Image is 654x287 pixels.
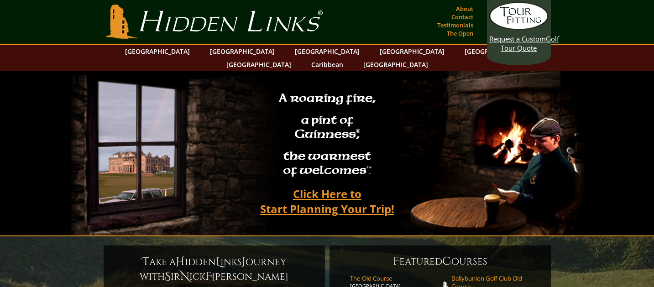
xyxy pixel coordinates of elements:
[445,27,476,40] a: The Open
[176,255,185,269] span: H
[359,58,433,71] a: [GEOGRAPHIC_DATA]
[205,269,212,284] span: F
[120,45,194,58] a: [GEOGRAPHIC_DATA]
[242,255,246,269] span: J
[222,58,296,71] a: [GEOGRAPHIC_DATA]
[460,45,534,58] a: [GEOGRAPHIC_DATA]
[205,45,279,58] a: [GEOGRAPHIC_DATA]
[290,45,364,58] a: [GEOGRAPHIC_DATA]
[489,2,549,52] a: Request a CustomGolf Tour Quote
[180,269,189,284] span: N
[142,255,149,269] span: T
[251,183,403,219] a: Click Here toStart Planning Your Trip!
[489,34,546,43] span: Request a Custom
[216,255,220,269] span: L
[435,19,476,31] a: Testimonials
[375,45,449,58] a: [GEOGRAPHIC_DATA]
[449,10,476,23] a: Contact
[307,58,348,71] a: Caribbean
[165,269,171,284] span: S
[339,254,542,269] h6: eatured ourses
[113,255,316,284] h6: ake a idden inks ourney with ir ick [PERSON_NAME]
[393,254,399,269] span: F
[454,2,476,15] a: About
[350,274,440,282] span: The Old Course
[442,254,451,269] span: C
[273,87,382,183] h2: A roaring fire, a pint of Guinness , the warmest of welcomes™.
